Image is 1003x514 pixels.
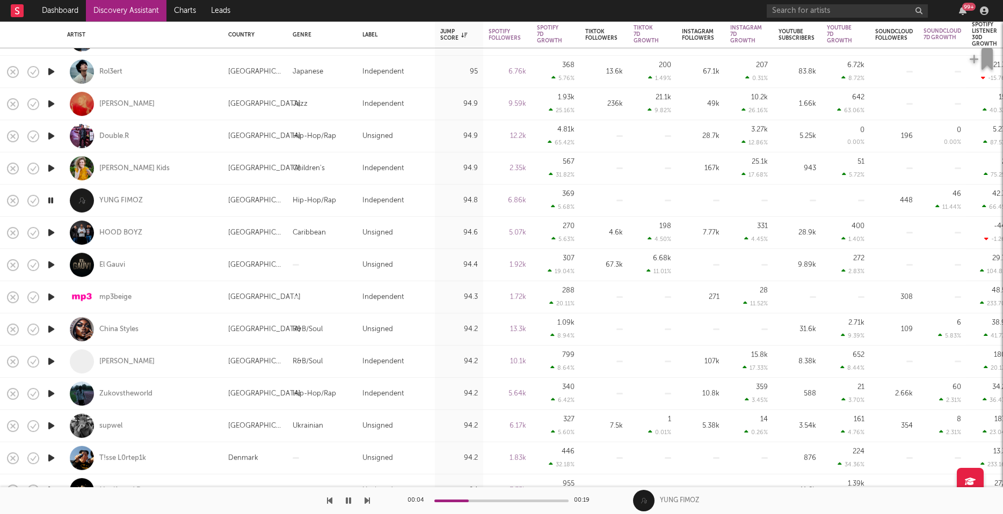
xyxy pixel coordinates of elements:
[228,387,301,400] div: [GEOGRAPHIC_DATA]
[489,355,526,368] div: 10.1k
[585,65,623,78] div: 13.6k
[841,236,864,243] div: 1.40 %
[779,259,816,271] div: 9.89k
[953,384,961,391] div: 60
[99,357,155,366] div: [PERSON_NAME]
[551,236,575,243] div: 5.63 %
[293,65,323,78] div: Japanese
[362,65,404,78] div: Independent
[841,75,864,82] div: 8.72 %
[67,32,212,38] div: Artist
[659,223,671,230] div: 198
[99,325,139,334] div: China Styles
[549,300,575,307] div: 20.11 %
[924,28,961,41] div: Soundcloud 7D Growth
[875,323,913,336] div: 109
[847,62,864,69] div: 6.72k
[362,98,404,111] div: Independent
[668,416,671,423] div: 1
[562,448,575,455] div: 446
[99,421,122,431] a: supwel
[408,494,429,507] div: 00:04
[682,130,719,143] div: 28.7k
[293,387,336,400] div: Hip-Hop/Rap
[938,332,961,339] div: 5.83 %
[440,291,478,304] div: 94.3
[648,107,671,114] div: 9.82 %
[489,420,526,432] div: 6.17k
[99,292,132,302] a: mp3beige
[744,236,768,243] div: 4.45 %
[228,452,258,465] div: Denmark
[440,484,478,497] div: 94
[440,259,478,271] div: 94.4
[549,107,575,114] div: 25.16 %
[563,480,575,487] div: 955
[551,203,575,210] div: 5.68 %
[648,236,671,243] div: 4.50 %
[682,162,719,175] div: 167k
[99,453,146,463] div: T!sse L0rtep1k
[939,396,961,403] div: 2.31 %
[853,448,864,455] div: 224
[362,194,404,207] div: Independent
[779,28,815,41] div: YouTube Subscribers
[440,162,478,175] div: 94.9
[957,416,961,423] div: 8
[362,291,404,304] div: Independent
[875,194,913,207] div: 448
[779,162,816,175] div: 943
[742,171,768,178] div: 17.68 %
[440,194,478,207] div: 94.8
[99,67,122,77] a: Rol3ert
[682,387,719,400] div: 10.8k
[751,94,768,101] div: 10.2k
[562,62,575,69] div: 368
[838,461,864,468] div: 34.36 %
[935,203,961,210] div: 11.44 %
[648,75,671,82] div: 1.49 %
[99,196,143,205] a: YUNG FIMOZ
[585,259,623,271] div: 67.3k
[563,255,575,262] div: 307
[648,429,671,436] div: 0.01 %
[548,268,575,275] div: 19.04 %
[362,32,424,38] div: Label
[751,351,768,358] div: 15.8k
[362,484,393,497] div: Unsigned
[551,429,575,436] div: 5.60 %
[779,387,816,400] div: 588
[841,396,864,403] div: 3.70 %
[853,255,864,262] div: 272
[550,332,575,339] div: 8.94 %
[489,226,526,239] div: 5.07k
[548,139,575,146] div: 65.42 %
[779,452,816,465] div: 876
[760,416,768,423] div: 14
[659,62,671,69] div: 200
[440,387,478,400] div: 94.2
[751,126,768,133] div: 3.27k
[362,323,393,336] div: Unsigned
[653,255,671,262] div: 6.68k
[293,162,325,175] div: Children's
[842,171,864,178] div: 5.72 %
[557,126,575,133] div: 4.81k
[99,486,162,495] a: Manifested Dreams
[875,420,913,432] div: 354
[99,99,155,109] div: [PERSON_NAME]
[767,4,928,18] input: Search for artists
[827,25,852,44] div: YouTube 7D Growth
[682,226,719,239] div: 7.77k
[957,319,961,326] div: 6
[743,300,768,307] div: 11.52 %
[228,226,282,239] div: [GEOGRAPHIC_DATA]
[99,228,142,238] a: HOOD BOYZ
[779,355,816,368] div: 8.38k
[489,162,526,175] div: 2.35k
[682,291,719,304] div: 271
[440,226,478,239] div: 94.6
[489,130,526,143] div: 12.2k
